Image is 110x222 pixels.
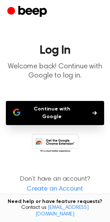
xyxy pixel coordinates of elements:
[36,205,89,217] a: [EMAIL_ADDRESS][DOMAIN_NAME]
[6,45,104,56] h1: Log In
[6,101,104,125] button: Continue with Google
[7,184,103,194] a: Create an Account
[6,62,104,80] p: Welcome back! Continue with Google to log in.
[4,205,106,218] span: Contact us
[7,5,49,19] a: Beep
[6,174,104,194] p: Don’t have an account?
